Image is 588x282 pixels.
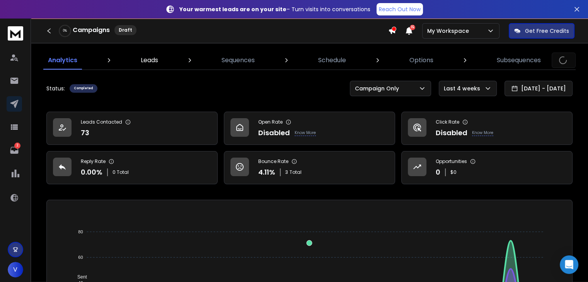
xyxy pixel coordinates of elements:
p: Opportunities [436,158,467,165]
a: Reach Out Now [377,3,423,15]
p: Status: [46,85,65,92]
p: Get Free Credits [525,27,569,35]
p: Analytics [48,56,77,65]
p: Open Rate [258,119,283,125]
button: V [8,262,23,277]
p: Click Rate [436,119,459,125]
p: Know More [472,130,493,136]
p: Campaign Only [355,85,402,92]
a: Options [405,51,438,70]
p: $ 0 [450,169,457,175]
button: Get Free Credits [509,23,574,39]
a: Sequences [217,51,259,70]
a: 2 [7,143,22,158]
p: Leads Contacted [81,119,122,125]
a: Leads [136,51,163,70]
p: 0.00 % [81,167,102,178]
a: Leads Contacted73 [46,112,218,145]
p: Reach Out Now [379,5,421,13]
span: Sent [72,274,87,280]
a: Opportunities0$0 [401,151,573,184]
p: Options [409,56,433,65]
p: Disabled [258,127,290,138]
span: 15 [410,25,415,30]
p: Schedule [318,56,346,65]
img: logo [8,26,23,41]
p: 0 % [63,29,67,33]
div: Draft [114,25,136,35]
p: Disabled [436,127,467,138]
p: Leads [141,56,158,65]
a: Bounce Rate4.11%3Total [224,151,395,184]
p: 2 [14,143,20,149]
p: Know More [295,130,316,136]
h1: Campaigns [73,25,110,35]
a: Click RateDisabledKnow More [401,112,573,145]
p: – Turn visits into conversations [179,5,370,13]
strong: Your warmest leads are on your site [179,5,286,13]
p: 0 [436,167,440,178]
a: Reply Rate0.00%0 Total [46,151,218,184]
p: Reply Rate [81,158,106,165]
a: Schedule [314,51,351,70]
p: 4.11 % [258,167,275,178]
span: Total [290,169,302,175]
a: Open RateDisabledKnow More [224,112,395,145]
a: Subsequences [492,51,545,70]
p: My Workspace [427,27,472,35]
p: Sequences [222,56,255,65]
p: 0 Total [112,169,129,175]
a: Analytics [43,51,82,70]
p: Last 4 weeks [444,85,483,92]
tspan: 80 [78,229,83,234]
button: [DATE] - [DATE] [504,81,573,96]
span: 3 [285,169,288,175]
div: Completed [70,84,97,93]
p: Bounce Rate [258,158,288,165]
div: Open Intercom Messenger [560,255,578,274]
p: 73 [81,127,89,138]
p: Subsequences [497,56,541,65]
tspan: 60 [78,255,83,260]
